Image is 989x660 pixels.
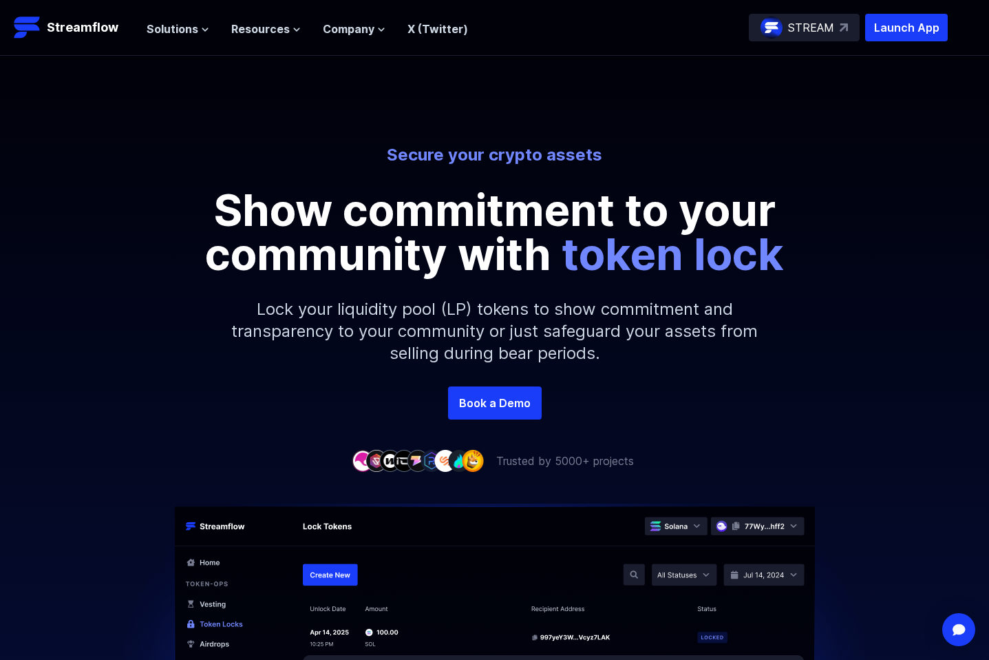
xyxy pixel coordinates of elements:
img: company-4 [393,450,415,471]
img: company-1 [352,450,374,471]
span: token lock [562,227,784,280]
img: company-7 [434,450,456,471]
a: STREAM [749,14,860,41]
button: Resources [231,21,301,37]
a: Book a Demo [448,386,542,420]
button: Company [323,21,385,37]
img: company-2 [365,450,387,471]
p: Trusted by 5000+ projects [496,453,634,469]
button: Solutions [147,21,209,37]
div: Open Intercom Messenger [942,613,975,646]
img: company-3 [379,450,401,471]
p: Streamflow [47,18,118,37]
span: Solutions [147,21,198,37]
p: Show commitment to your community with [185,188,805,276]
a: X (Twitter) [407,22,468,36]
span: Company [323,21,374,37]
img: company-5 [407,450,429,471]
img: Streamflow Logo [14,14,41,41]
img: company-9 [462,450,484,471]
img: top-right-arrow.svg [840,23,848,32]
p: STREAM [788,19,834,36]
p: Lock your liquidity pool (LP) tokens to show commitment and transparency to your community or jus... [199,276,791,386]
button: Launch App [865,14,948,41]
img: company-8 [448,450,470,471]
img: streamflow-logo-circle.png [761,17,783,39]
img: company-6 [421,450,443,471]
a: Streamflow [14,14,133,41]
p: Secure your crypto assets [114,144,876,166]
span: Resources [231,21,290,37]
